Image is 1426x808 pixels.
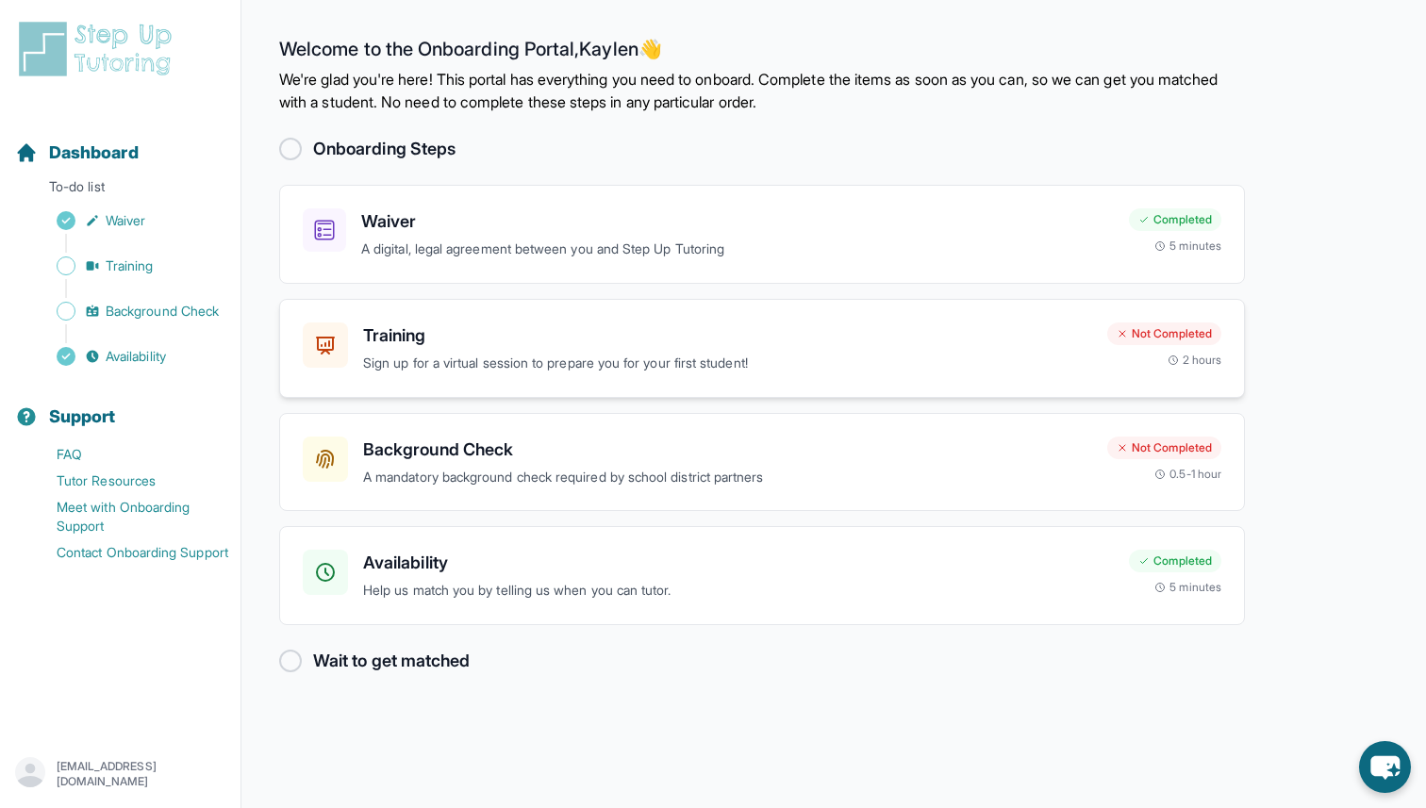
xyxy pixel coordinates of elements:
button: chat-button [1359,741,1411,793]
span: Background Check [106,302,219,321]
a: AvailabilityHelp us match you by telling us when you can tutor.Completed5 minutes [279,526,1245,625]
button: [EMAIL_ADDRESS][DOMAIN_NAME] [15,757,225,791]
div: Not Completed [1107,322,1221,345]
a: Availability [15,343,240,370]
span: Dashboard [49,140,139,166]
span: Support [49,404,116,430]
button: Dashboard [8,109,233,173]
div: 0.5-1 hour [1154,467,1221,482]
p: [EMAIL_ADDRESS][DOMAIN_NAME] [57,759,225,789]
a: TrainingSign up for a virtual session to prepare you for your first student!Not Completed2 hours [279,299,1245,398]
h3: Training [363,322,1092,349]
p: Help us match you by telling us when you can tutor. [363,580,1114,602]
div: 5 minutes [1154,239,1221,254]
a: Background Check [15,298,240,324]
a: Contact Onboarding Support [15,539,240,566]
span: Waiver [106,211,145,230]
h2: Welcome to the Onboarding Portal, Kaylen 👋 [279,38,1245,68]
h2: Onboarding Steps [313,136,456,162]
img: logo [15,19,183,79]
div: 2 hours [1168,353,1222,368]
a: Background CheckA mandatory background check required by school district partnersNot Completed0.5... [279,413,1245,512]
span: Training [106,256,154,275]
div: Completed [1129,550,1221,572]
div: 5 minutes [1154,580,1221,595]
div: Completed [1129,208,1221,231]
a: Training [15,253,240,279]
h3: Background Check [363,437,1092,463]
h3: Availability [363,550,1114,576]
a: WaiverA digital, legal agreement between you and Step Up TutoringCompleted5 minutes [279,185,1245,284]
a: FAQ [15,441,240,468]
a: Tutor Resources [15,468,240,494]
p: To-do list [8,177,233,204]
a: Waiver [15,207,240,234]
h2: Wait to get matched [313,648,470,674]
div: Not Completed [1107,437,1221,459]
span: Availability [106,347,166,366]
p: We're glad you're here! This portal has everything you need to onboard. Complete the items as soo... [279,68,1245,113]
h3: Waiver [361,208,1114,235]
a: Dashboard [15,140,139,166]
p: A mandatory background check required by school district partners [363,467,1092,488]
p: Sign up for a virtual session to prepare you for your first student! [363,353,1092,374]
button: Support [8,373,233,437]
p: A digital, legal agreement between you and Step Up Tutoring [361,239,1114,260]
a: Meet with Onboarding Support [15,494,240,539]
